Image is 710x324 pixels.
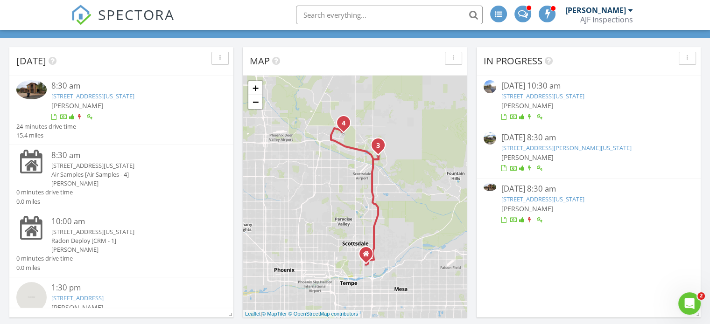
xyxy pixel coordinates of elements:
[262,311,287,317] a: © MapTiler
[484,132,496,145] img: streetview
[501,195,584,203] a: [STREET_ADDRESS][US_STATE]
[501,144,631,152] a: [STREET_ADDRESS][PERSON_NAME][US_STATE]
[98,5,175,24] span: SPECTORA
[16,131,76,140] div: 15.4 miles
[342,120,345,127] i: 4
[484,183,694,225] a: [DATE] 8:30 am [STREET_ADDRESS][US_STATE] [PERSON_NAME]
[296,6,483,24] input: Search everything...
[51,227,209,236] div: [STREET_ADDRESS][US_STATE]
[51,294,104,302] a: [STREET_ADDRESS]
[51,92,134,100] a: [STREET_ADDRESS][US_STATE]
[51,236,209,245] div: Radon Deploy [CRM - 1]
[501,92,584,100] a: [STREET_ADDRESS][US_STATE]
[16,254,73,263] div: 0 minutes drive time
[344,123,349,128] div: 5946 E Cat Balue Dr, Phoenix, AZ 85054
[501,183,676,195] div: [DATE] 8:30 am
[16,263,73,272] div: 0.0 miles
[501,132,676,144] div: [DATE] 8:30 am
[501,101,553,110] span: [PERSON_NAME]
[248,95,262,109] a: Zoom out
[697,292,705,300] span: 2
[16,188,73,197] div: 0 minutes drive time
[243,310,360,318] div: |
[378,145,384,151] div: 17665 N 93rd Way , Scottsdale, Arizona 85255
[678,292,701,315] iframe: Intercom live chat
[288,311,358,317] a: © OpenStreetMap contributors
[16,150,226,206] a: 8:30 am [STREET_ADDRESS][US_STATE] Air Samples [Air Samples - 4] [PERSON_NAME] 0 minutes drive ti...
[484,80,694,122] a: [DATE] 10:30 am [STREET_ADDRESS][US_STATE] [PERSON_NAME]
[245,311,260,317] a: Leaflet
[16,80,47,99] img: 9373720%2Fcover_photos%2F1zGw8yRKO0h2f1jtGnX1%2Fsmall.jpg
[501,153,553,162] span: [PERSON_NAME]
[51,170,209,179] div: Air Samples [Air Samples - 4]
[250,55,270,67] span: Map
[51,80,209,92] div: 8:30 am
[71,5,91,25] img: The Best Home Inspection Software - Spectora
[51,150,209,161] div: 8:30 am
[501,204,553,213] span: [PERSON_NAME]
[484,80,496,93] img: streetview
[51,101,104,110] span: [PERSON_NAME]
[16,55,46,67] span: [DATE]
[16,216,226,272] a: 10:00 am [STREET_ADDRESS][US_STATE] Radon Deploy [CRM - 1] [PERSON_NAME] 0 minutes drive time 0.0...
[484,183,496,191] img: 9373720%2Fcover_photos%2F1zGw8yRKO0h2f1jtGnX1%2Fsmall.jpg
[51,216,209,227] div: 10:00 am
[51,161,209,170] div: [STREET_ADDRESS][US_STATE]
[16,197,73,206] div: 0.0 miles
[51,179,209,188] div: [PERSON_NAME]
[376,143,380,149] i: 3
[71,13,175,32] a: SPECTORA
[501,80,676,92] div: [DATE] 10:30 am
[484,55,542,67] span: In Progress
[51,245,209,254] div: [PERSON_NAME]
[16,122,76,131] div: 24 minutes drive time
[51,282,209,294] div: 1:30 pm
[16,80,226,140] a: 8:30 am [STREET_ADDRESS][US_STATE] [PERSON_NAME] 24 minutes drive time 15.4 miles
[580,15,633,24] div: AJF Inspections
[16,282,47,312] img: streetview
[366,254,372,259] div: 8211 E Garfield ST , Scottsdale AZ 85257
[565,6,626,15] div: [PERSON_NAME]
[484,132,694,173] a: [DATE] 8:30 am [STREET_ADDRESS][PERSON_NAME][US_STATE] [PERSON_NAME]
[51,303,104,312] span: [PERSON_NAME]
[248,81,262,95] a: Zoom in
